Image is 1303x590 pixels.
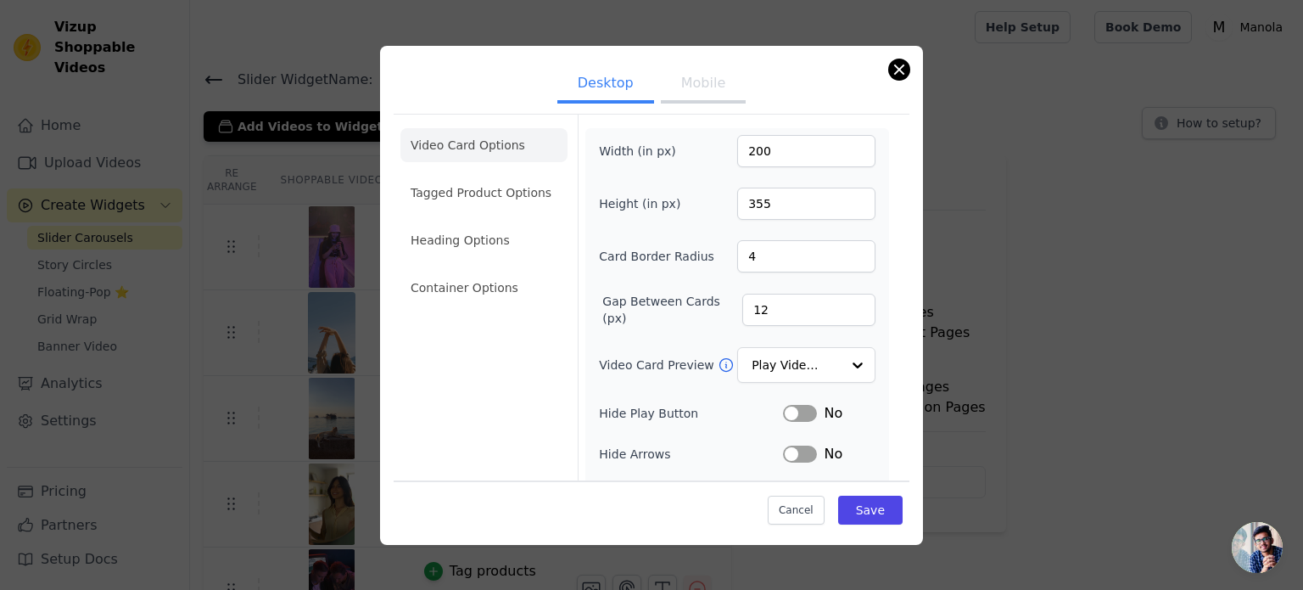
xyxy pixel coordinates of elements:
[400,223,568,257] li: Heading Options
[768,496,825,525] button: Cancel
[400,271,568,305] li: Container Options
[599,143,691,160] label: Width (in px)
[599,405,783,422] label: Hide Play Button
[602,293,742,327] label: Gap Between Cards (px)
[824,403,842,424] span: No
[557,66,654,104] button: Desktop
[599,248,714,265] label: Card Border Radius
[889,59,909,80] button: Close modal
[1232,522,1283,573] div: Open chat
[400,128,568,162] li: Video Card Options
[599,195,691,212] label: Height (in px)
[599,357,717,374] label: Video Card Preview
[661,66,746,104] button: Mobile
[838,496,903,525] button: Save
[400,176,568,210] li: Tagged Product Options
[599,446,783,463] label: Hide Arrows
[824,444,842,464] span: No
